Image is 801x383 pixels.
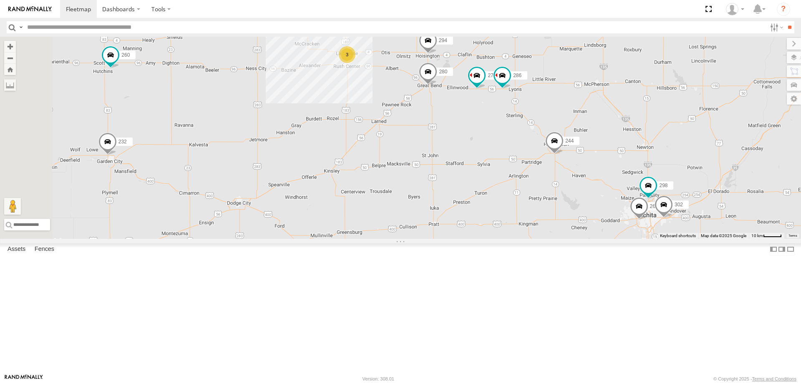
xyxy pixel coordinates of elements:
label: Search Query [18,21,24,33]
span: 260 [121,52,130,58]
div: 3 [339,46,355,63]
a: Terms (opens in new tab) [788,234,797,238]
span: 264 [650,203,658,209]
span: 232 [118,138,127,144]
div: © Copyright 2025 - [713,376,796,381]
label: Dock Summary Table to the Right [778,243,786,255]
a: Terms and Conditions [752,376,796,381]
a: Visit our Website [5,375,43,383]
label: Fences [30,243,58,255]
button: Zoom Home [4,64,16,75]
button: Drag Pegman onto the map to open Street View [4,198,21,215]
label: Hide Summary Table [786,243,795,255]
span: 244 [565,138,574,144]
button: Zoom out [4,52,16,64]
label: Map Settings [787,93,801,105]
span: 298 [659,182,667,188]
span: Map data ©2025 Google [701,233,746,238]
span: 294 [439,38,447,43]
span: 274 [488,73,496,78]
div: Steve Basgall [723,3,747,15]
button: Zoom in [4,41,16,52]
div: Version: 308.01 [363,376,394,381]
label: Search Filter Options [767,21,785,33]
span: 286 [513,73,521,78]
label: Dock Summary Table to the Left [769,243,778,255]
button: Keyboard shortcuts [660,233,696,239]
span: 280 [439,69,447,75]
img: rand-logo.svg [8,6,52,12]
button: Map Scale: 10 km per 41 pixels [749,233,784,239]
span: 10 km [751,233,763,238]
label: Measure [4,79,16,91]
i: ? [777,3,790,16]
span: 302 [675,202,683,208]
label: Assets [3,243,30,255]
